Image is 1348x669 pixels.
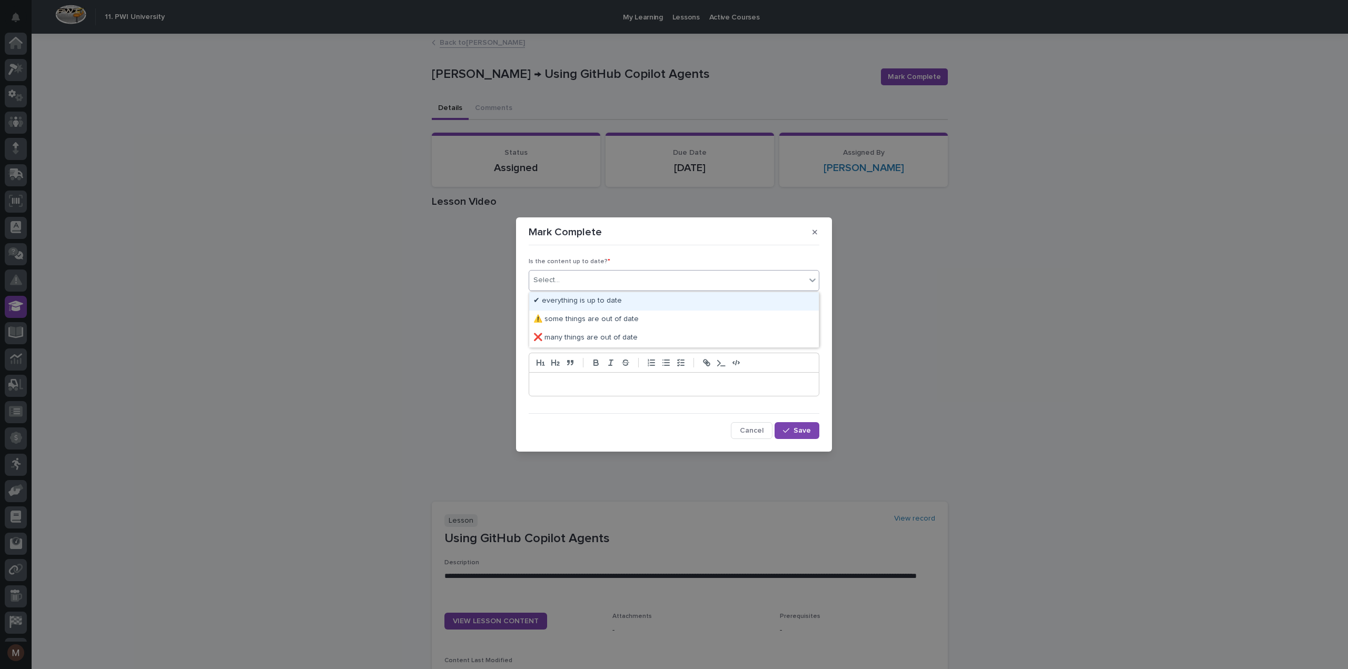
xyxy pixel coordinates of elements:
button: Save [775,422,819,439]
button: Cancel [731,422,772,439]
span: Is the content up to date? [529,258,610,265]
div: Select... [533,275,560,286]
span: Save [794,427,811,434]
span: Cancel [740,427,764,434]
p: Mark Complete [529,226,602,238]
div: ⚠️ some things are out of date [529,311,819,329]
div: ❌ many things are out of date [529,329,819,347]
div: ✔ everything is up to date [529,292,819,311]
